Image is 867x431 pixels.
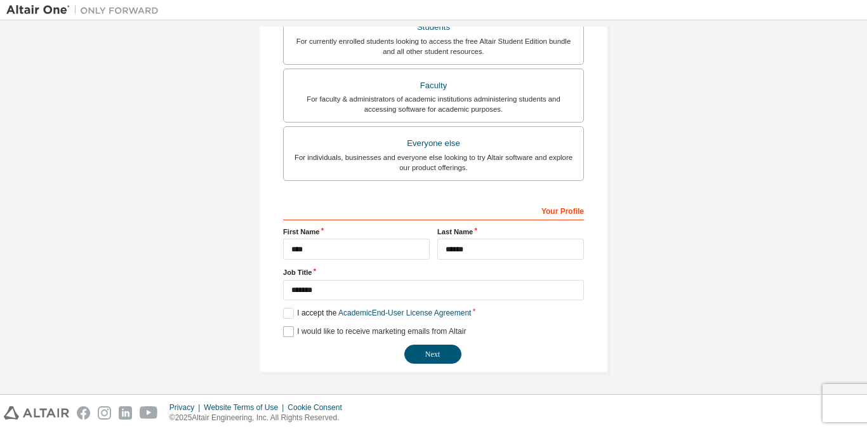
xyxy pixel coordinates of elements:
div: Students [291,18,576,36]
label: Job Title [283,267,584,277]
div: Cookie Consent [288,402,349,413]
label: First Name [283,227,430,237]
label: Last Name [437,227,584,237]
img: facebook.svg [77,406,90,420]
div: For individuals, businesses and everyone else looking to try Altair software and explore our prod... [291,152,576,173]
label: I accept the [283,308,471,319]
div: For faculty & administrators of academic institutions administering students and accessing softwa... [291,94,576,114]
div: Website Terms of Use [204,402,288,413]
button: Next [404,345,461,364]
img: youtube.svg [140,406,158,420]
img: linkedin.svg [119,406,132,420]
div: Faculty [291,77,576,95]
label: I would like to receive marketing emails from Altair [283,326,466,337]
p: © 2025 Altair Engineering, Inc. All Rights Reserved. [169,413,350,423]
a: Academic End-User License Agreement [338,308,471,317]
div: Privacy [169,402,204,413]
div: Everyone else [291,135,576,152]
img: altair_logo.svg [4,406,69,420]
img: Altair One [6,4,165,17]
div: For currently enrolled students looking to access the free Altair Student Edition bundle and all ... [291,36,576,56]
div: Your Profile [283,200,584,220]
img: instagram.svg [98,406,111,420]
